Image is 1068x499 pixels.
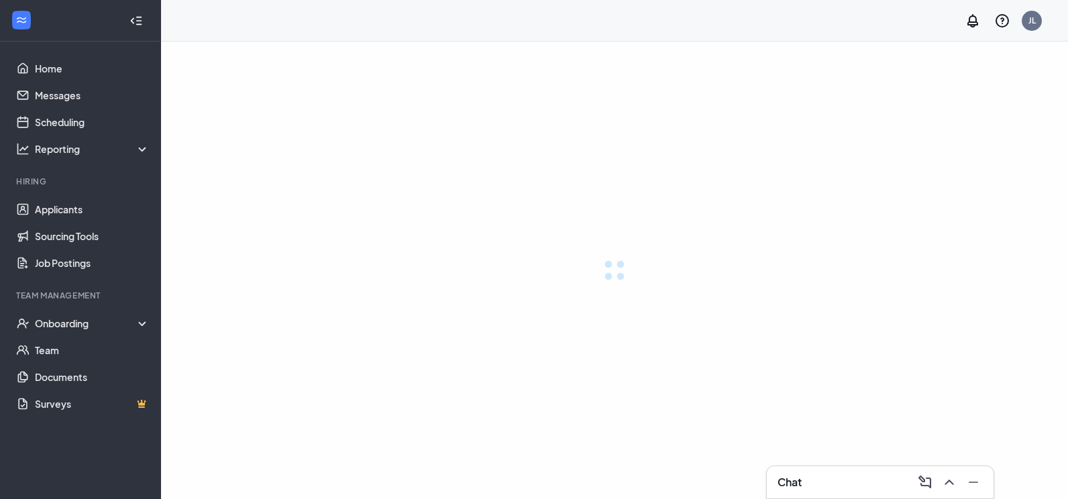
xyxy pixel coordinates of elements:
[35,196,150,223] a: Applicants
[35,82,150,109] a: Messages
[16,290,147,301] div: Team Management
[917,474,933,490] svg: ComposeMessage
[16,176,147,187] div: Hiring
[129,14,143,27] svg: Collapse
[937,472,959,493] button: ChevronUp
[35,364,150,390] a: Documents
[16,142,30,156] svg: Analysis
[941,474,957,490] svg: ChevronUp
[965,474,981,490] svg: Minimize
[35,390,150,417] a: SurveysCrown
[35,317,150,330] div: Onboarding
[35,109,150,135] a: Scheduling
[35,142,150,156] div: Reporting
[1028,15,1036,26] div: JL
[778,475,802,490] h3: Chat
[15,13,28,27] svg: WorkstreamLogo
[35,337,150,364] a: Team
[965,13,981,29] svg: Notifications
[35,55,150,82] a: Home
[994,13,1010,29] svg: QuestionInfo
[35,223,150,249] a: Sourcing Tools
[35,249,150,276] a: Job Postings
[961,472,983,493] button: Minimize
[913,472,934,493] button: ComposeMessage
[16,317,30,330] svg: UserCheck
